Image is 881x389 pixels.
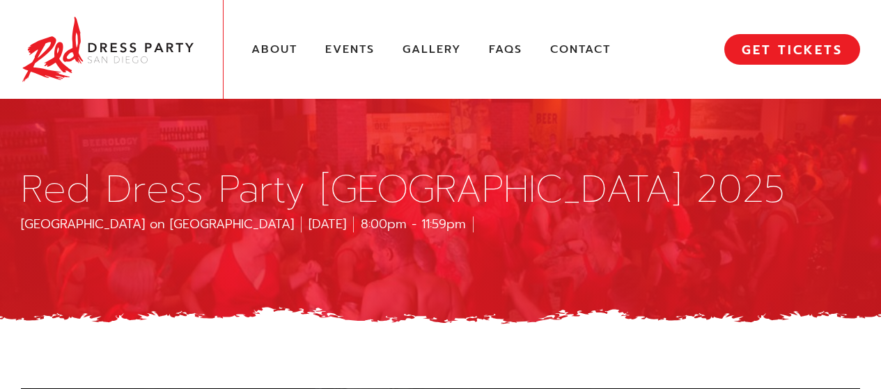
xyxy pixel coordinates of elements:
a: GET TICKETS [724,34,860,65]
h1: Red Dress Party [GEOGRAPHIC_DATA] 2025 [21,170,785,208]
a: FAQs [489,42,522,57]
img: Red Dress Party San Diego [21,14,195,85]
div: 8:00pm - 11:59pm [361,216,474,232]
a: Contact [550,42,611,57]
a: About [251,42,297,57]
a: Gallery [403,42,461,57]
div: [GEOGRAPHIC_DATA] on [GEOGRAPHIC_DATA] [21,216,302,232]
div: [DATE] [309,216,354,232]
a: Events [325,42,375,57]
